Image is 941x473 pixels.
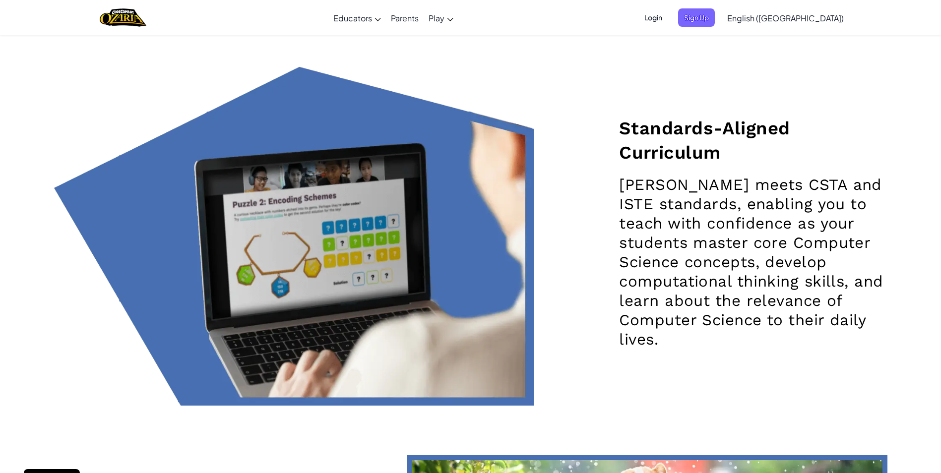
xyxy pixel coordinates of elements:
img: Home [100,7,146,28]
img: student doing an encoding schemes puzzle in online classroom [54,66,534,406]
span: English ([GEOGRAPHIC_DATA]) [727,13,844,23]
a: Parents [386,4,424,31]
a: English ([GEOGRAPHIC_DATA]) [722,4,849,31]
button: Login [638,8,668,27]
a: Play [424,4,458,31]
p: [PERSON_NAME] meets CSTA and ISTE standards, enabling you to teach with confidence as your studen... [619,175,887,349]
h2: Standards-Aligned Curriculum [619,116,887,165]
button: Sign Up [678,8,715,27]
span: Play [429,13,444,23]
a: Educators [328,4,386,31]
a: Ozaria by CodeCombat logo [100,7,146,28]
span: Educators [333,13,372,23]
